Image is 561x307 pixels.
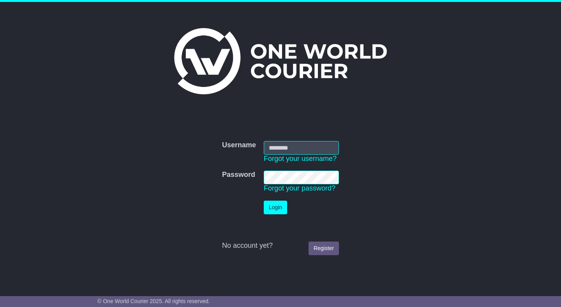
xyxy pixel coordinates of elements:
[222,242,339,250] div: No account yet?
[309,242,339,255] a: Register
[174,28,387,94] img: One World
[264,155,337,162] a: Forgot your username?
[264,201,287,214] button: Login
[264,184,335,192] a: Forgot your password?
[222,171,255,179] label: Password
[97,298,210,304] span: © One World Courier 2025. All rights reserved.
[222,141,256,150] label: Username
